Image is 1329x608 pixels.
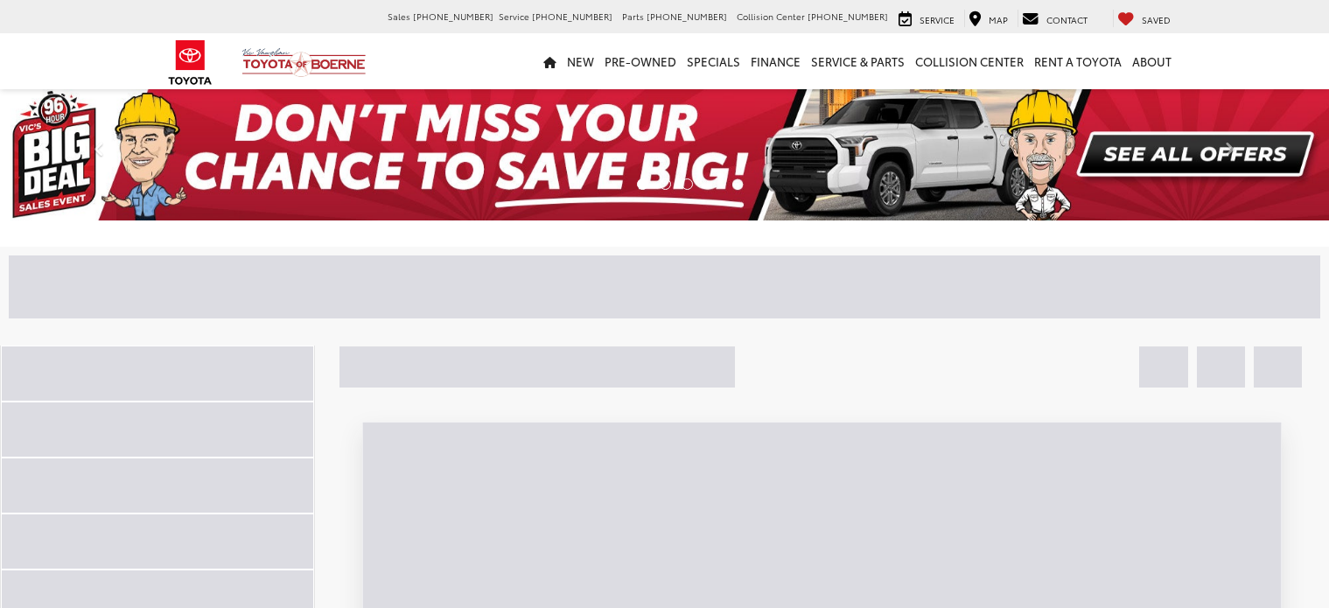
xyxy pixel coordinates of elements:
img: Toyota [157,34,223,91]
img: Vic Vaughan Toyota of Boerne [241,47,367,78]
a: Collision Center [910,33,1029,89]
a: Contact [1018,10,1092,27]
span: Saved [1142,13,1171,26]
a: Pre-Owned [599,33,682,89]
a: Service & Parts: Opens in a new tab [806,33,910,89]
span: Map [989,13,1008,26]
span: Collision Center [737,10,805,23]
a: Home [538,33,562,89]
a: My Saved Vehicles [1113,10,1175,27]
a: New [562,33,599,89]
span: [PHONE_NUMBER] [647,10,727,23]
span: [PHONE_NUMBER] [532,10,612,23]
a: Service [894,10,959,27]
a: Specials [682,33,745,89]
a: Finance [745,33,806,89]
span: [PHONE_NUMBER] [808,10,888,23]
span: Parts [622,10,644,23]
a: Map [964,10,1012,27]
a: About [1127,33,1177,89]
span: Service [499,10,529,23]
span: Service [920,13,955,26]
span: Sales [388,10,410,23]
span: Contact [1046,13,1088,26]
span: [PHONE_NUMBER] [413,10,493,23]
a: Rent a Toyota [1029,33,1127,89]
